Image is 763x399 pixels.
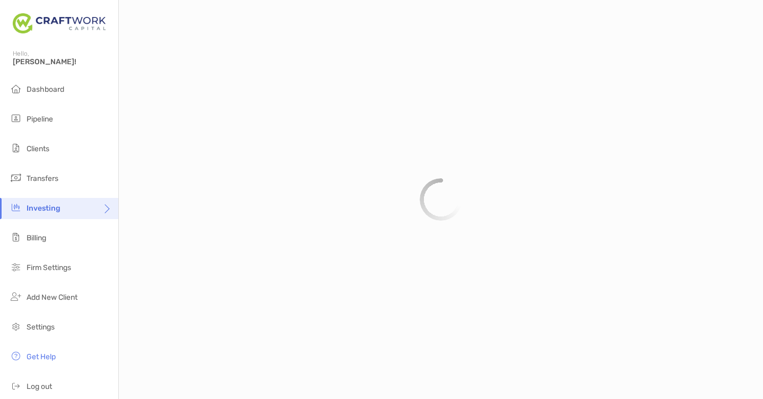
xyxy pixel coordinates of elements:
span: Pipeline [27,115,53,124]
span: Log out [27,382,52,391]
span: Settings [27,323,55,332]
span: [PERSON_NAME]! [13,57,112,66]
span: Add New Client [27,293,77,302]
span: Get Help [27,352,56,361]
span: Clients [27,144,49,153]
img: firm-settings icon [10,261,22,273]
img: Zoe Logo [13,4,106,42]
img: investing icon [10,201,22,214]
img: get-help icon [10,350,22,362]
img: billing icon [10,231,22,244]
img: add_new_client icon [10,290,22,303]
span: Investing [27,204,60,213]
span: Transfers [27,174,58,183]
img: settings icon [10,320,22,333]
img: logout icon [10,379,22,392]
img: transfers icon [10,171,22,184]
span: Billing [27,233,46,242]
img: pipeline icon [10,112,22,125]
span: Firm Settings [27,263,71,272]
span: Dashboard [27,85,64,94]
img: clients icon [10,142,22,154]
img: dashboard icon [10,82,22,95]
